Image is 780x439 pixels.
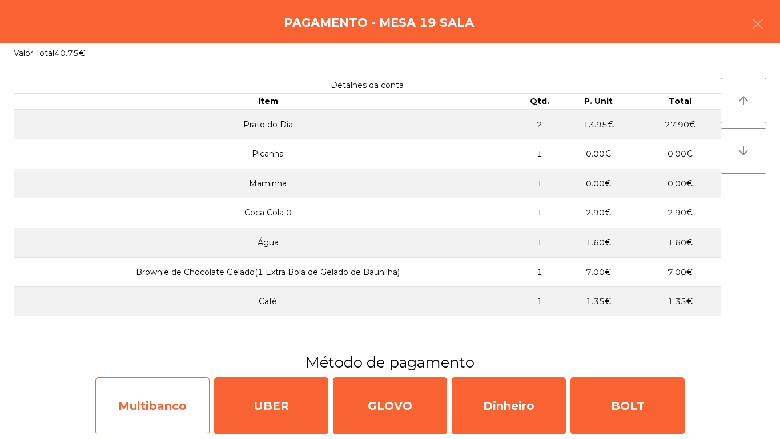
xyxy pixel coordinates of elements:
td: 2.90€ [639,198,721,228]
span: (1 Extra Bola de Gelado de Baunilha) [255,267,400,277]
h3: Método de pagamento [9,352,771,373]
td: 1.60€ [557,228,639,258]
td: 13.95€ [557,110,639,139]
button: arrow_upward [721,78,766,123]
td: 1.60€ [639,228,721,258]
span: Valor Total [14,48,54,58]
td: 1 [522,228,557,258]
td: 2 [522,110,557,139]
th: Item [14,94,522,110]
td: 0.00€ [639,169,721,198]
td: 0.00€ [557,169,639,198]
div: BOLT [570,377,685,434]
td: Prato do Dia [14,110,522,139]
i: arrow_downward [737,144,750,158]
td: Coca Cola 0 [14,198,522,228]
div: Dinheiro [452,377,566,434]
td: 1 [522,169,557,198]
td: 1 [522,139,557,169]
button: arrow_downward [721,128,766,174]
span: Detalhes da conta [331,80,404,90]
td: 1 [522,198,557,228]
td: 27.90€ [639,110,721,139]
span: 40.75€ [54,48,85,58]
th: P. Unit [557,94,639,110]
td: Picanha [14,139,522,169]
td: Café [14,287,522,316]
td: 1.35€ [639,287,721,316]
td: 1 [522,287,557,316]
td: Água [14,228,522,258]
div: UBER [214,377,328,434]
td: 1 [522,257,557,287]
h4: Pagamento - Mesa 19 Sala [284,14,474,31]
td: Maminha [14,169,522,198]
td: 2.90€ [557,198,639,228]
th: Qtd. [522,94,557,110]
th: Total [639,94,721,110]
i: arrow_upward [737,94,750,107]
td: 1.35€ [557,287,639,316]
div: Multibanco [95,377,210,434]
td: 0.00€ [557,139,639,169]
td: Brownie de Chocolate Gelado [14,257,522,287]
div: GLOVO [333,377,447,434]
td: 7.00€ [639,257,721,287]
td: 7.00€ [557,257,639,287]
td: 0.00€ [639,139,721,169]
